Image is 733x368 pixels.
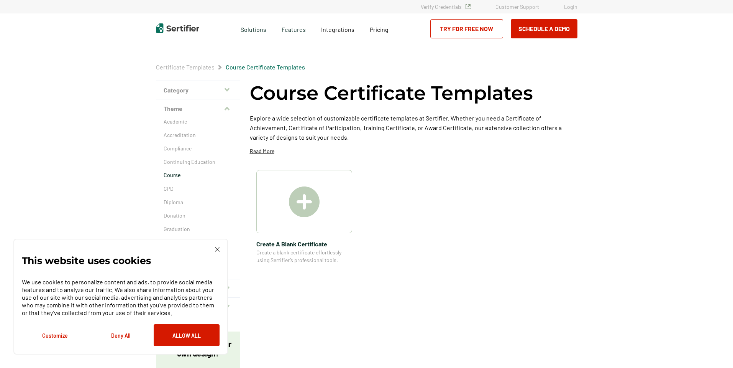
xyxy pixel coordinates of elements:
a: Donation [164,212,233,219]
a: Diploma [164,198,233,206]
div: Breadcrumb [156,63,305,71]
div: Theme [156,118,240,279]
a: Course [164,172,233,179]
a: Accreditation [164,131,233,139]
button: Customize [22,324,88,346]
a: Integrations [321,24,354,33]
span: Integrations [321,26,354,33]
a: Pricing [370,24,389,33]
a: CPD [164,185,233,193]
a: Certificate Templates [156,63,215,71]
h1: Course Certificate Templates [250,81,533,106]
p: Read More [250,147,274,155]
img: Verified [466,4,471,9]
span: Pricing [370,26,389,33]
span: Solutions [241,24,266,33]
img: Cookie Popup Close [215,247,220,252]
span: Features [282,24,306,33]
a: Graduation [164,225,233,233]
p: We use cookies to personalize content and ads, to provide social media features and to analyze ou... [22,278,220,317]
a: Try for Free Now [430,19,503,38]
a: Verify Credentials [421,3,471,10]
img: Create A Blank Certificate [289,186,320,217]
button: Deny All [88,324,154,346]
a: Customer Support [495,3,539,10]
p: This website uses cookies [22,257,151,264]
button: Allow All [154,324,220,346]
span: Create A Blank Certificate [256,239,352,249]
button: Schedule a Demo [511,19,577,38]
span: Create a blank certificate effortlessly using Sertifier’s professional tools. [256,249,352,264]
button: Category [156,81,240,99]
a: Academic [164,118,233,125]
img: Sertifier | Digital Credentialing Platform [156,23,199,33]
a: Login [564,3,577,10]
a: Course Certificate Templates [226,63,305,71]
p: Explore a wide selection of customizable certificate templates at Sertifier. Whether you need a C... [250,113,577,142]
a: Compliance [164,145,233,152]
a: Continuing Education [164,158,233,166]
button: Theme [156,99,240,118]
